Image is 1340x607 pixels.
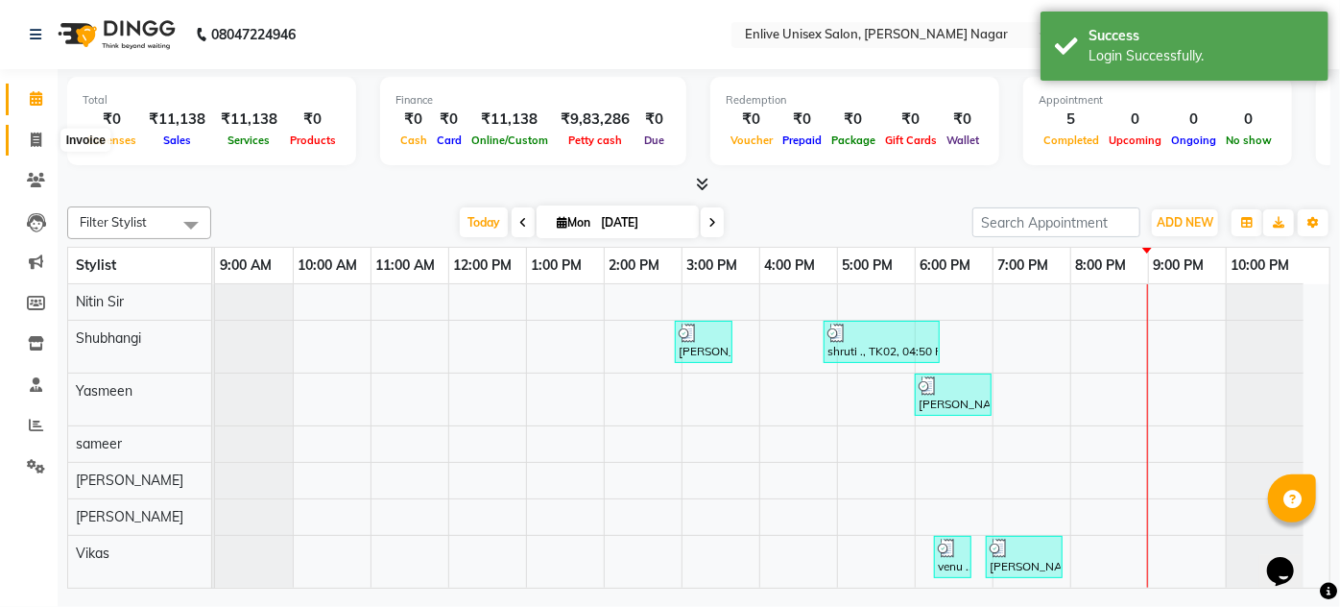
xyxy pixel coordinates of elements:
[76,382,132,400] span: Yasmeen
[395,92,671,109] div: Finance
[880,134,942,147] span: Gift Cards
[1166,109,1221,131] div: 0
[677,324,730,360] div: [PERSON_NAME], TK01, 02:55 PM-03:40 PM, advance Facial (₹4000)
[61,129,110,152] div: Invoice
[76,472,183,489] span: [PERSON_NAME]
[880,109,942,131] div: ₹0
[1157,215,1213,230] span: ADD NEW
[83,92,341,109] div: Total
[371,252,441,279] a: 11:00 AM
[1152,209,1218,236] button: ADD NEW
[285,134,341,147] span: Products
[76,293,124,310] span: Nitin Sir
[993,252,1054,279] a: 7:00 PM
[916,252,976,279] a: 6:00 PM
[467,109,553,131] div: ₹11,138
[972,207,1140,237] input: Search Appointment
[527,252,587,279] a: 1:00 PM
[1039,134,1104,147] span: Completed
[826,109,880,131] div: ₹0
[294,252,363,279] a: 10:00 AM
[563,134,627,147] span: Petty cash
[942,134,984,147] span: Wallet
[1104,134,1166,147] span: Upcoming
[726,109,778,131] div: ₹0
[552,215,595,230] span: Mon
[1104,109,1166,131] div: 0
[215,252,276,279] a: 9:00 AM
[83,109,141,131] div: ₹0
[467,134,553,147] span: Online/Custom
[637,109,671,131] div: ₹0
[213,109,285,131] div: ₹11,138
[1166,134,1221,147] span: Ongoing
[826,134,880,147] span: Package
[285,109,341,131] div: ₹0
[936,539,969,575] div: venu ., TK03, 06:15 PM-06:45 PM, Hair cut Men - Basic Hair cut (₹550)
[80,214,147,230] span: Filter Stylist
[449,252,517,279] a: 12:00 PM
[726,92,984,109] div: Redemption
[726,134,778,147] span: Voucher
[1039,109,1104,131] div: 5
[1227,252,1295,279] a: 10:00 PM
[432,134,467,147] span: Card
[1039,92,1277,109] div: Appointment
[605,252,665,279] a: 2:00 PM
[838,252,898,279] a: 5:00 PM
[1071,252,1132,279] a: 8:00 PM
[1149,252,1209,279] a: 9:00 PM
[211,8,296,61] b: 08047224946
[778,109,826,131] div: ₹0
[158,134,196,147] span: Sales
[826,324,938,360] div: shruti ., TK02, 04:50 PM-06:20 PM, Threading - Eyebrows (₹70),Threading - Forahed (₹60),Threading...
[224,134,275,147] span: Services
[432,109,467,131] div: ₹0
[595,208,691,237] input: 2025-09-01
[682,252,743,279] a: 3:00 PM
[76,256,116,274] span: Stylist
[76,435,122,452] span: sameer
[917,376,990,413] div: [PERSON_NAME], TK04, 06:00 PM-07:00 PM, Nails - Gel Extension (₹2000),Massage([DEMOGRAPHIC_DATA] ...
[1221,109,1277,131] div: 0
[760,252,821,279] a: 4:00 PM
[778,134,826,147] span: Prepaid
[76,545,109,562] span: Vikas
[988,539,1061,575] div: [PERSON_NAME], TK05, 06:55 PM-07:55 PM, Hair cut Women - advance hair cut (₹900),Hair cut Women -...
[76,329,141,347] span: Shubhangi
[460,207,508,237] span: Today
[1221,134,1277,147] span: No show
[395,109,432,131] div: ₹0
[1089,46,1314,66] div: Login Successfully.
[553,109,637,131] div: ₹9,83,286
[1089,26,1314,46] div: Success
[1259,530,1321,588] iframe: chat widget
[942,109,984,131] div: ₹0
[76,508,183,525] span: [PERSON_NAME]
[141,109,213,131] div: ₹11,138
[49,8,180,61] img: logo
[639,134,669,147] span: Due
[395,134,432,147] span: Cash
